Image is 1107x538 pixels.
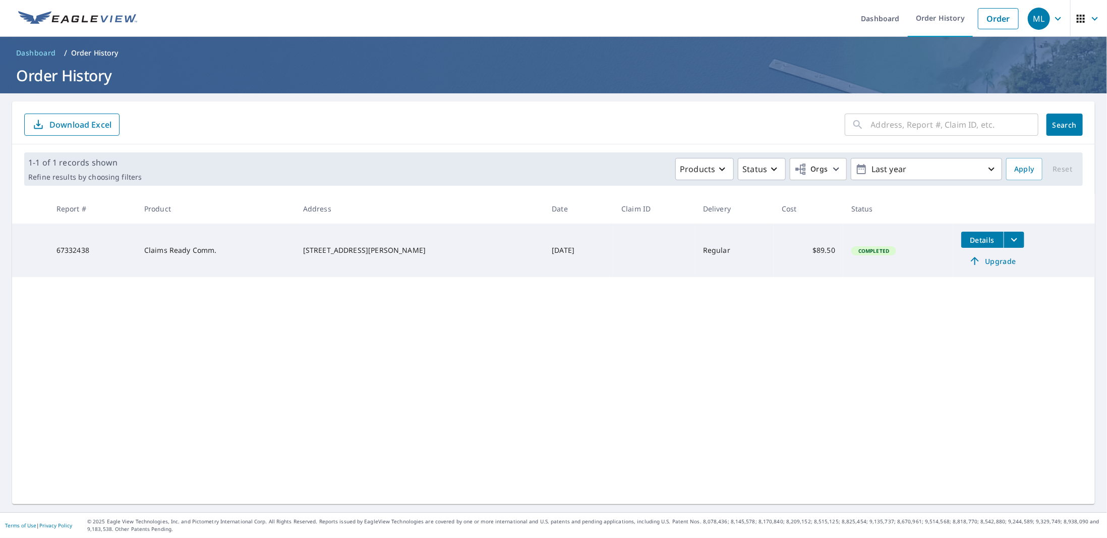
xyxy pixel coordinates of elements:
p: © 2025 Eagle View Technologies, Inc. and Pictometry International Corp. All Rights Reserved. Repo... [87,518,1102,533]
span: Upgrade [967,255,1018,267]
button: filesDropdownBtn-67332438 [1004,232,1024,248]
th: Product [136,194,295,224]
p: 1-1 of 1 records shown [28,156,142,169]
a: Privacy Policy [39,522,72,529]
th: Address [295,194,544,224]
button: Last year [851,158,1002,180]
button: Download Excel [24,114,120,136]
p: Products [680,163,715,175]
td: Regular [695,224,774,277]
input: Address, Report #, Claim ID, etc. [871,111,1038,139]
div: ML [1028,8,1050,30]
h1: Order History [12,65,1095,86]
p: Status [742,163,767,175]
td: $89.50 [774,224,843,277]
p: Last year [867,160,985,178]
a: Dashboard [12,45,60,61]
p: Refine results by choosing filters [28,173,142,182]
a: Upgrade [961,253,1024,269]
button: Search [1046,114,1083,136]
span: Search [1055,120,1075,130]
a: Terms of Use [5,522,36,529]
a: Order [978,8,1019,29]
th: Delivery [695,194,774,224]
span: Orgs [794,163,828,176]
td: [DATE] [544,224,613,277]
th: Status [843,194,953,224]
span: Apply [1014,163,1034,176]
button: Apply [1006,158,1042,180]
img: EV Logo [18,11,137,26]
p: Download Excel [49,119,111,130]
button: Status [738,158,786,180]
button: Products [675,158,734,180]
th: Claim ID [613,194,695,224]
span: Completed [852,247,895,254]
th: Report # [48,194,136,224]
button: detailsBtn-67332438 [961,232,1004,248]
li: / [64,47,67,59]
span: Details [967,235,998,245]
p: Order History [71,48,119,58]
p: | [5,522,72,528]
button: Orgs [790,158,847,180]
nav: breadcrumb [12,45,1095,61]
span: Dashboard [16,48,56,58]
td: 67332438 [48,224,136,277]
td: Claims Ready Comm. [136,224,295,277]
div: [STREET_ADDRESS][PERSON_NAME] [303,245,536,255]
th: Cost [774,194,843,224]
th: Date [544,194,613,224]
